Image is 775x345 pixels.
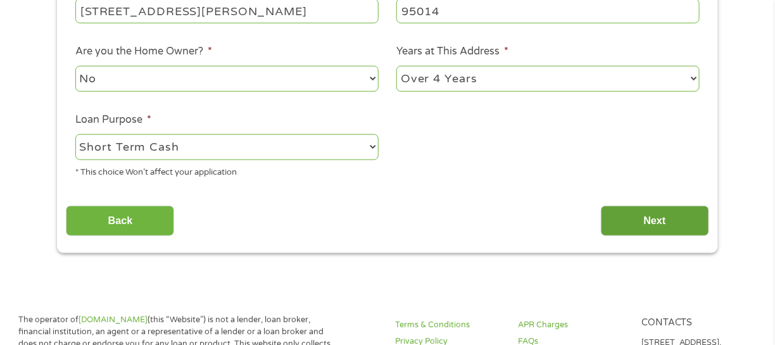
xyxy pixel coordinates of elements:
label: Loan Purpose [75,113,151,127]
label: Are you the Home Owner? [75,45,212,58]
div: * This choice Won’t affect your application [75,162,379,179]
h4: Contacts [641,317,749,329]
input: Back [66,206,174,237]
a: [DOMAIN_NAME] [79,315,148,325]
a: Terms & Conditions [395,319,503,331]
label: Years at This Address [396,45,508,58]
input: Next [601,206,709,237]
a: APR Charges [519,319,626,331]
